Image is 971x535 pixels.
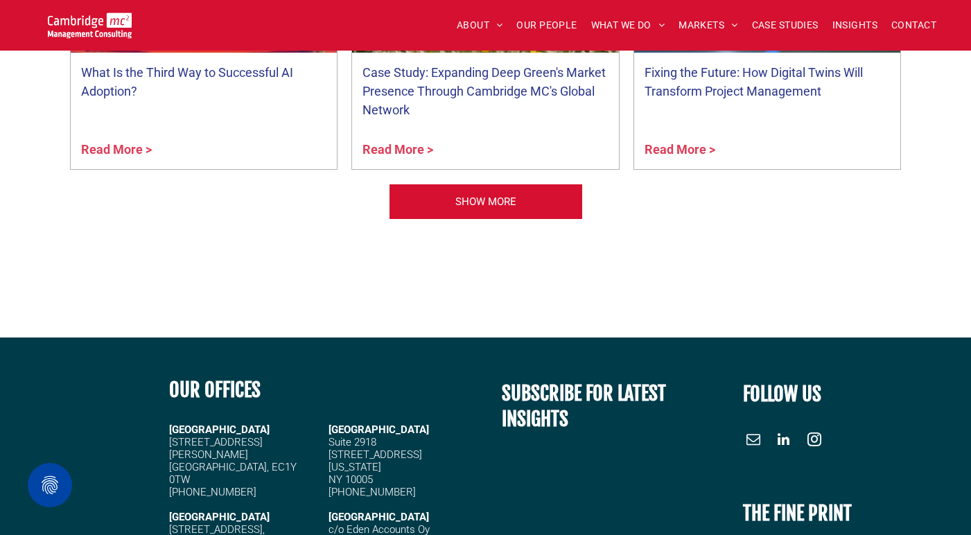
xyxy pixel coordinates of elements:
[773,429,794,453] a: linkedin
[329,486,416,498] span: [PHONE_NUMBER]
[169,511,270,523] strong: [GEOGRAPHIC_DATA]
[81,63,327,100] a: What Is the Third Way to Successful AI Adoption?
[884,15,943,36] a: CONTACT
[450,15,510,36] a: ABOUT
[743,429,764,453] a: email
[645,140,891,159] a: Read More >
[743,382,821,406] font: FOLLOW US
[672,15,744,36] a: MARKETS
[48,15,132,29] a: Your Business Transformed | Cambridge Management Consulting
[169,436,297,486] span: [STREET_ADDRESS][PERSON_NAME] [GEOGRAPHIC_DATA], EC1Y 0TW
[329,448,422,461] span: [STREET_ADDRESS]
[169,423,270,436] strong: [GEOGRAPHIC_DATA]
[169,378,261,402] b: OUR OFFICES
[584,15,672,36] a: WHAT WE DO
[362,63,609,119] a: Case Study: Expanding Deep Green's Market Presence Through Cambridge MC's Global Network
[743,501,852,525] b: THE FINE PRINT
[169,486,256,498] span: [PHONE_NUMBER]
[362,140,609,159] a: Read More >
[329,461,381,473] span: [US_STATE]
[502,381,666,431] span: SUBSCRIBE FOR LATEST INSIGHTS
[825,15,884,36] a: INSIGHTS
[645,63,891,100] a: Fixing the Future: How Digital Twins Will Transform Project Management
[804,429,825,453] a: instagram
[745,15,825,36] a: CASE STUDIES
[455,184,516,219] span: SHOW MORE
[329,423,429,436] span: [GEOGRAPHIC_DATA]
[389,184,583,220] a: Our People | Cambridge Management Consulting
[329,473,373,486] span: NY 10005
[81,140,327,159] a: Read More >
[509,15,584,36] a: OUR PEOPLE
[48,12,132,39] img: Go to Homepage
[329,436,376,448] span: Suite 2918
[329,511,429,523] span: [GEOGRAPHIC_DATA]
